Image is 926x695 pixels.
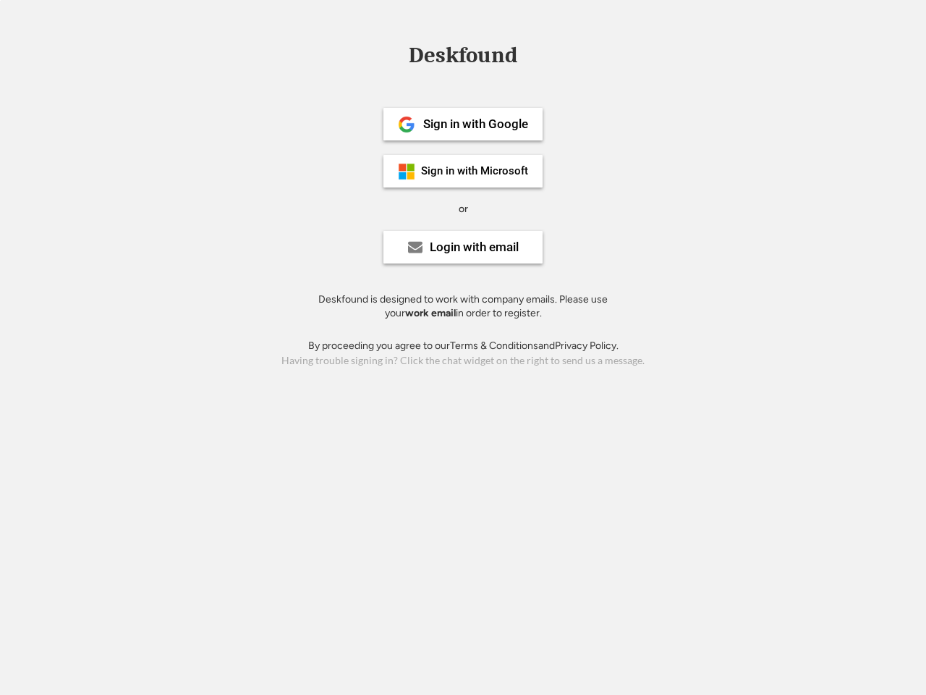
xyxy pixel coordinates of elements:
div: Deskfound [402,44,524,67]
div: Deskfound is designed to work with company emails. Please use your in order to register. [300,292,626,321]
strong: work email [405,307,456,319]
div: By proceeding you agree to our and [308,339,619,353]
a: Terms & Conditions [450,340,538,352]
div: Sign in with Google [423,118,528,130]
div: Login with email [430,241,519,253]
img: 1024px-Google__G__Logo.svg.png [398,116,415,133]
a: Privacy Policy. [555,340,619,352]
div: or [459,202,468,216]
div: Sign in with Microsoft [421,166,528,177]
img: ms-symbollockup_mssymbol_19.png [398,163,415,180]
